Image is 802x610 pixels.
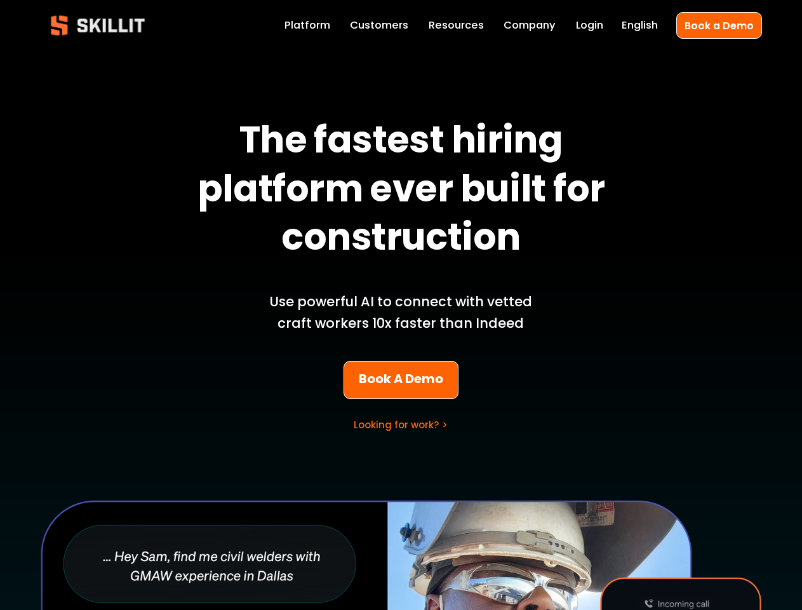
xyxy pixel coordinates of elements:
a: Login [576,17,603,34]
a: Company [504,17,556,34]
img: Skillit [40,6,156,44]
strong: The fastest hiring platform ever built for construction [197,112,612,273]
span: English [622,18,658,34]
a: Book a Demo [676,12,762,38]
div: language picker [622,17,658,34]
a: Customers [350,17,408,34]
a: Looking for work? > [354,418,448,431]
span: Resources [429,18,484,34]
a: Book A Demo [344,361,458,399]
p: Use powerful AI to connect with vetted craft workers 10x faster than Indeed [253,291,549,334]
a: Platform [284,17,330,34]
a: folder dropdown [429,17,484,34]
